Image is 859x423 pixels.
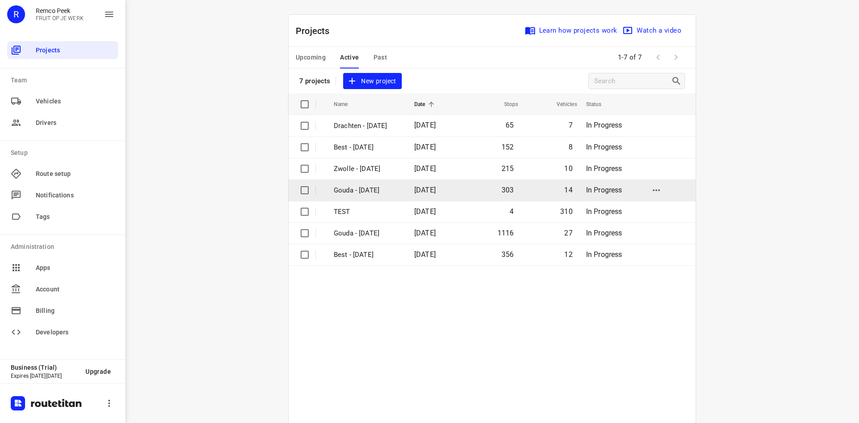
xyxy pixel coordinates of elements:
[7,208,118,226] div: Tags
[414,143,436,151] span: [DATE]
[564,164,572,173] span: 10
[502,186,514,194] span: 303
[85,368,111,375] span: Upgrade
[414,99,437,110] span: Date
[414,207,436,216] span: [DATE]
[11,76,118,85] p: Team
[296,24,337,38] p: Projects
[667,48,685,66] span: Next Page
[564,186,572,194] span: 14
[7,92,118,110] div: Vehicles
[586,207,622,216] span: In Progress
[7,114,118,132] div: Drivers
[11,373,78,379] p: Expires [DATE][DATE]
[586,99,613,110] span: Status
[334,185,401,196] p: Gouda - Friday
[7,302,118,320] div: Billing
[296,52,326,63] span: Upcoming
[334,164,401,174] p: Zwolle - Friday
[7,186,118,204] div: Notifications
[506,121,514,129] span: 65
[334,228,401,239] p: Gouda - Thursday
[334,207,401,217] p: TEST
[36,7,84,14] p: Remco Peek
[334,99,360,110] span: Name
[7,323,118,341] div: Developers
[374,52,387,63] span: Past
[414,229,436,237] span: [DATE]
[414,164,436,173] span: [DATE]
[586,143,622,151] span: In Progress
[334,142,401,153] p: Best - [DATE]
[510,207,514,216] span: 4
[569,121,573,129] span: 7
[569,143,573,151] span: 8
[36,15,84,21] p: FRUIT OP JE WERK
[586,186,622,194] span: In Progress
[7,41,118,59] div: Projects
[594,74,671,88] input: Search projects
[502,250,514,259] span: 356
[334,250,401,260] p: Best - Thursday
[586,229,622,237] span: In Progress
[414,186,436,194] span: [DATE]
[586,121,622,129] span: In Progress
[502,164,514,173] span: 215
[36,263,115,273] span: Apps
[343,73,401,90] button: New project
[7,280,118,298] div: Account
[299,77,330,85] p: 7 projects
[36,191,115,200] span: Notifications
[671,76,685,86] div: Search
[564,250,572,259] span: 12
[7,165,118,183] div: Route setup
[7,5,25,23] div: R
[334,121,401,131] p: Drachten - [DATE]
[36,328,115,337] span: Developers
[36,306,115,316] span: Billing
[414,250,436,259] span: [DATE]
[545,99,577,110] span: Vehicles
[7,259,118,277] div: Apps
[11,148,118,158] p: Setup
[560,207,573,216] span: 310
[36,46,115,55] span: Projects
[340,52,359,63] span: Active
[36,118,115,128] span: Drivers
[564,229,572,237] span: 27
[36,285,115,294] span: Account
[498,229,514,237] span: 1116
[36,212,115,222] span: Tags
[614,48,646,67] span: 1-7 of 7
[11,364,78,371] p: Business (Trial)
[649,48,667,66] span: Previous Page
[502,143,514,151] span: 152
[586,250,622,259] span: In Progress
[349,76,396,87] span: New project
[36,169,115,179] span: Route setup
[414,121,436,129] span: [DATE]
[586,164,622,173] span: In Progress
[493,99,519,110] span: Stops
[36,97,115,106] span: Vehicles
[78,363,118,380] button: Upgrade
[11,242,118,252] p: Administration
